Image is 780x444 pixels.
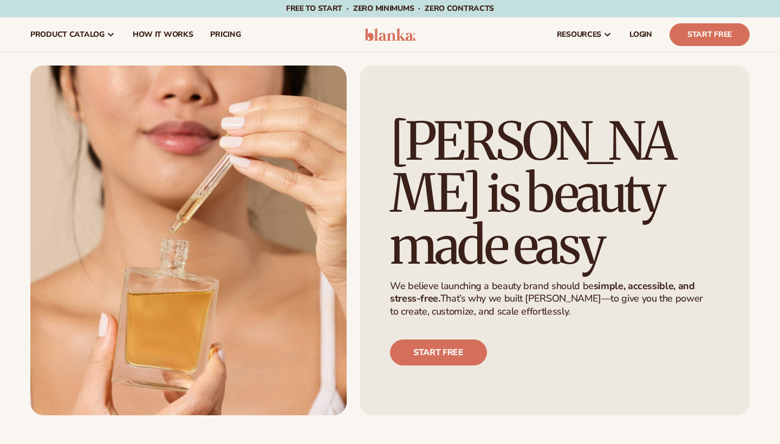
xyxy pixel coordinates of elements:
[669,23,750,46] a: Start Free
[390,115,719,271] h1: [PERSON_NAME] is beauty made easy
[390,339,487,365] a: Start free
[133,30,193,39] span: How It Works
[548,17,621,52] a: resources
[390,280,713,318] p: We believe launching a beauty brand should be That’s why we built [PERSON_NAME]—to give you the p...
[30,30,105,39] span: product catalog
[22,17,124,52] a: product catalog
[629,30,652,39] span: LOGIN
[124,17,202,52] a: How It Works
[30,66,347,415] img: Female smiling with serum bottle.
[557,30,601,39] span: resources
[201,17,249,52] a: pricing
[365,28,416,41] img: logo
[390,279,695,305] strong: simple, accessible, and stress-free.
[621,17,661,52] a: LOGIN
[210,30,240,39] span: pricing
[286,3,494,14] span: Free to start · ZERO minimums · ZERO contracts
